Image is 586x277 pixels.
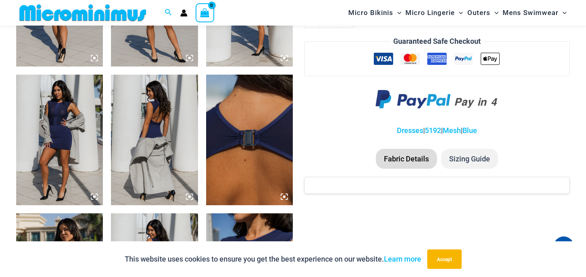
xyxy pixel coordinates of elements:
[393,2,401,23] span: Menu Toggle
[405,2,455,23] span: Micro Lingerie
[196,3,214,22] a: View Shopping Cart, empty
[427,249,462,269] button: Accept
[397,126,423,135] a: Dresses
[390,35,484,47] legend: Guaranteed Safe Checkout
[304,125,570,137] p: | | |
[111,75,198,205] img: Desire Me Navy 5192 Dress
[384,255,421,263] a: Learn more
[441,149,498,169] li: Sizing Guide
[16,4,149,22] img: MM SHOP LOGO FLAT
[465,2,501,23] a: OutersMenu ToggleMenu Toggle
[180,9,188,17] a: Account icon link
[345,1,570,24] nav: Site Navigation
[125,253,421,265] p: This website uses cookies to ensure you get the best experience on our website.
[467,2,490,23] span: Outers
[376,149,437,169] li: Fabric Details
[165,8,172,18] a: Search icon link
[425,126,441,135] a: 5192
[348,2,393,23] span: Micro Bikinis
[455,2,463,23] span: Menu Toggle
[443,126,461,135] a: Mesh
[501,2,569,23] a: Mens SwimwearMenu ToggleMenu Toggle
[490,2,499,23] span: Menu Toggle
[346,2,403,23] a: Micro BikinisMenu ToggleMenu Toggle
[503,2,558,23] span: Mens Swimwear
[558,2,567,23] span: Menu Toggle
[462,126,477,135] a: Blue
[206,75,293,205] img: Desire Me Navy 5192 Dress
[403,2,465,23] a: Micro LingerieMenu ToggleMenu Toggle
[16,75,103,205] img: Desire Me Navy 5192 Dress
